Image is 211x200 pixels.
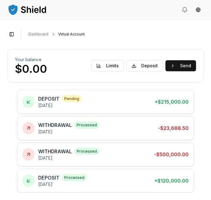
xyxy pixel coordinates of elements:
[158,124,189,132] p: - $23,688.50
[38,95,59,102] span: DEPOSIT
[62,174,87,181] span: processed
[74,148,99,155] span: processed
[38,174,59,181] span: DEPOSIT
[38,181,87,187] p: [DATE]
[91,60,124,71] button: Limits
[15,57,42,63] h2: Your balance
[38,102,82,109] p: [DATE]
[38,155,99,161] p: [DATE]
[7,3,47,16] img: ShieldPay Logo
[38,129,99,135] p: [DATE]
[15,63,47,75] p: $0.00
[74,121,99,129] span: processed
[62,95,82,102] span: pending
[155,98,189,106] p: + $215,000.00
[154,151,189,158] p: - $500,000.00
[154,177,189,184] p: + $120,000.00
[38,121,72,129] span: WITHDRAWAL
[58,32,85,37] a: Virtual Account
[165,60,196,71] button: Send
[126,60,163,71] button: Deposit
[28,32,199,37] nav: breadcrumb
[28,32,48,37] a: Dashboard
[38,148,72,155] span: WITHDRAWAL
